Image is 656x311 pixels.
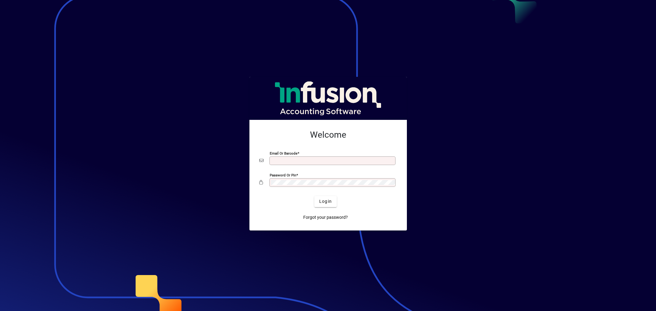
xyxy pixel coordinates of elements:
[314,196,337,207] button: Login
[270,173,296,177] mat-label: Password or Pin
[319,198,332,205] span: Login
[270,151,297,155] mat-label: Email or Barcode
[259,130,397,140] h2: Welcome
[303,214,348,221] span: Forgot your password?
[301,212,350,223] a: Forgot your password?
